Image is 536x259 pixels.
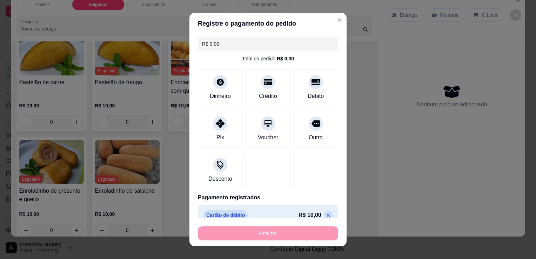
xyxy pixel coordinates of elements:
header: Registre o pagamento do pedido [189,13,347,34]
div: Crédito [259,92,277,100]
input: Ex.: hambúrguer de cordeiro [202,37,334,51]
div: Outro [309,133,323,142]
div: Dinheiro [210,92,231,100]
div: Débito [308,92,324,100]
div: Voucher [258,133,279,142]
p: Pagamento registrados [198,193,338,202]
p: Cartão de débito [203,210,248,220]
div: Pix [216,133,224,142]
div: R$ 0,00 [277,55,294,62]
button: Close [334,14,345,26]
div: Total do pedido [242,55,294,62]
div: Desconto [208,175,232,183]
p: R$ 10,00 [299,211,321,219]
